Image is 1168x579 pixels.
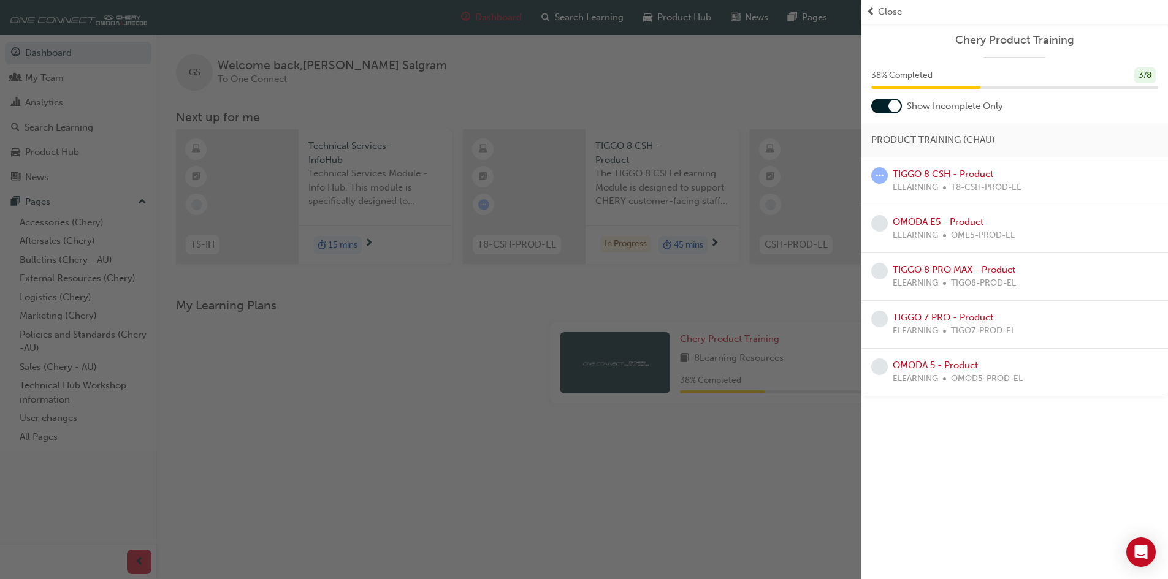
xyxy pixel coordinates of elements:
[871,263,888,279] span: learningRecordVerb_NONE-icon
[951,276,1016,290] span: TIGO8-PROD-EL
[893,312,993,323] a: TIGGO 7 PRO - Product
[893,264,1015,275] a: TIGGO 8 PRO MAX - Product
[893,360,978,371] a: OMODA 5 - Product
[871,133,995,147] span: PRODUCT TRAINING (CHAU)
[951,229,1015,243] span: OME5-PROD-EL
[893,181,938,195] span: ELEARNING
[871,33,1158,47] a: Chery Product Training
[1134,67,1156,84] div: 3 / 8
[871,358,888,375] span: learningRecordVerb_NONE-icon
[871,167,888,184] span: learningRecordVerb_ATTEMPT-icon
[893,168,993,180] a: TIGGO 8 CSH - Product
[871,215,888,232] span: learningRecordVerb_NONE-icon
[951,372,1023,386] span: OMOD5-PROD-EL
[907,99,1003,113] span: Show Incomplete Only
[871,311,888,327] span: learningRecordVerb_NONE-icon
[893,324,938,338] span: ELEARNING
[951,181,1021,195] span: T8-CSH-PROD-EL
[866,5,1163,19] button: prev-iconClose
[893,276,938,290] span: ELEARNING
[871,69,933,83] span: 38 % Completed
[878,5,902,19] span: Close
[893,372,938,386] span: ELEARNING
[866,5,876,19] span: prev-icon
[1126,537,1156,567] div: Open Intercom Messenger
[951,324,1015,338] span: TIGO7-PROD-EL
[893,229,938,243] span: ELEARNING
[893,216,983,227] a: OMODA E5 - Product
